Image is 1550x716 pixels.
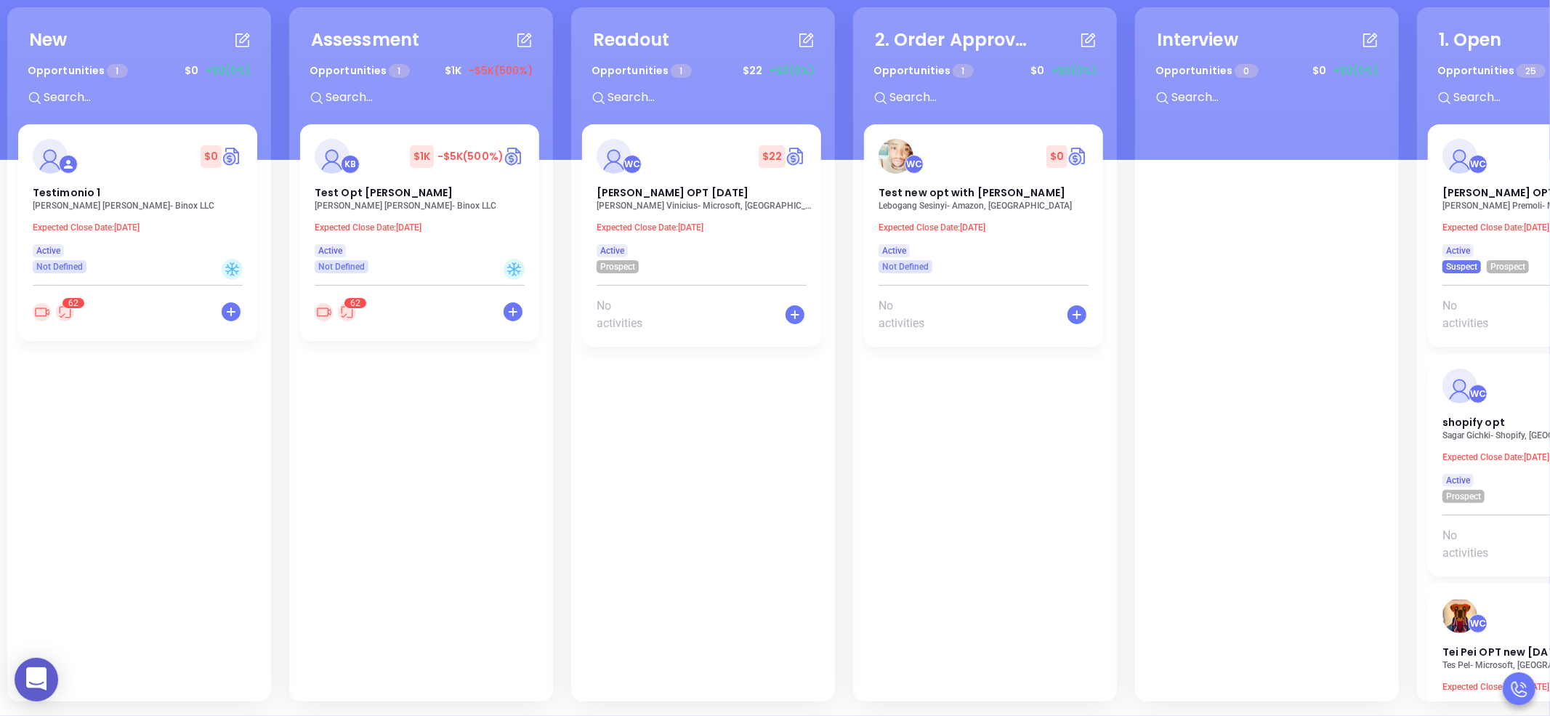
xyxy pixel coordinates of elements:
span: No activities [879,297,942,332]
span: Prospect [1446,488,1481,504]
span: Test Opt David Romero [315,185,453,200]
span: +$0 (0%) [1333,63,1379,79]
img: Quote [1067,145,1089,167]
span: Felipe OPT may 9 [597,185,748,200]
img: Quote [504,145,525,167]
img: Sabrina OPT new create [1442,139,1477,174]
span: 1 [107,64,127,78]
p: Opportunities [310,57,410,84]
p: Opportunities [1155,57,1259,84]
span: 1 [389,64,409,78]
span: Not Defined [36,259,83,275]
span: No activities [1442,297,1506,332]
p: David Romero - Binox LLC [33,201,251,211]
sup: 62 [344,298,366,308]
span: Prospect [600,259,635,275]
span: No activities [1442,527,1506,562]
span: Testimonio 1 [33,185,100,200]
div: profileWalter Contreras$0Circle dollarTest new opt with [PERSON_NAME]Lebogang Sesinyi- Amazon, [G... [864,124,1106,354]
input: Search... [324,88,542,107]
a: profileKevin Barrientos$1K-$5K(500%)Circle dollarTest Opt [PERSON_NAME][PERSON_NAME] [PERSON_NAME... [300,124,539,273]
a: profile $0Circle dollarTestimonio 1[PERSON_NAME] [PERSON_NAME]- Binox LLCExpected Close Date:[DAT... [18,124,257,273]
input: Search... [606,88,824,107]
div: Readout [593,27,670,53]
span: Active [1446,472,1470,488]
span: $ 0 [1046,145,1067,168]
span: 25 [1517,64,1545,78]
span: Not Defined [882,259,929,275]
span: $ 1K [441,60,465,82]
div: Kevin Barrientos [341,155,360,174]
span: Active [882,243,906,259]
div: Assessment [311,27,419,53]
span: +$0 (0%) [770,63,815,79]
div: Walter Contreras [1469,385,1488,403]
div: AssessmentOpportunities 1$1K-$5K(500%) [300,18,542,124]
span: 2 [73,298,78,308]
span: 2 [355,298,360,308]
span: shopify opt [1442,415,1505,430]
p: Opportunities [28,57,128,84]
span: No activities [597,297,660,332]
p: Expected Close Date: [DATE] [33,222,251,233]
p: Expected Close Date: [DATE] [879,222,1097,233]
span: Test new opt with kevin [879,185,1065,200]
div: InterviewOpportunities 0$0+$0(0%) [1146,18,1388,124]
a: profileWalter Contreras$22Circle dollar[PERSON_NAME] OPT [DATE][PERSON_NAME] Vinicius- Microsoft,... [582,124,821,273]
span: -$5K (500%) [437,149,504,164]
img: Test new opt with kevin [879,139,913,174]
p: David Romero - Binox LLC [315,201,533,211]
div: Walter Contreras [623,155,642,174]
img: Testimonio 1 [33,139,68,174]
span: Active [1446,243,1470,259]
p: Expected Close Date: [DATE] [597,222,815,233]
div: Walter Contreras [1469,614,1488,633]
span: Active [600,243,624,259]
div: profileKevin Barrientos$1K-$5K(500%)Circle dollarTest Opt [PERSON_NAME][PERSON_NAME] [PERSON_NAME... [300,124,542,348]
div: NewOpportunities 1$0+$0(0%) [18,18,260,124]
span: 6 [68,298,73,308]
div: 1. Open [1439,27,1502,53]
p: Lebogang Sesinyi - Amazon, South Africa [879,201,1097,211]
span: Active [36,243,60,259]
div: ReadoutOpportunities 1$22+$0(0%) [582,18,824,124]
p: Felipe Vinicius - Microsoft, Brazil [597,201,815,211]
img: Quote [222,145,243,167]
span: +$0 (0%) [1052,63,1097,79]
span: 1 [671,64,691,78]
input: Search... [42,88,260,107]
span: 0 [1235,64,1258,78]
span: $ 22 [759,145,786,168]
span: Active [318,243,342,259]
sup: 62 [62,298,84,308]
p: Opportunities [592,57,692,84]
span: $ 1K [410,145,434,168]
div: Walter Contreras [1469,155,1488,174]
p: Opportunities [1437,57,1546,84]
span: +$0 (0%) [206,63,251,79]
span: Not Defined [318,259,365,275]
p: Expected Close Date: [DATE] [315,222,533,233]
span: Suspect [1446,259,1477,275]
div: Interview [1157,27,1238,53]
div: Walter Contreras [905,155,924,174]
span: 6 [350,298,355,308]
input: Search... [1170,88,1388,107]
span: Prospect [1490,259,1525,275]
span: $ 0 [201,145,222,168]
span: $ 0 [1309,60,1330,82]
img: Tei Pei OPT new 9 May [1442,598,1477,633]
p: Opportunities [873,57,974,84]
div: Cold [222,259,243,280]
span: $ 22 [739,60,766,82]
img: Quote [786,145,807,167]
span: -$5K (500%) [469,63,533,79]
img: Test Opt David Romero [315,139,350,174]
div: 2. Order Approved [875,27,1035,53]
img: Felipe OPT may 9 [597,139,631,174]
div: Cold [504,259,525,280]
